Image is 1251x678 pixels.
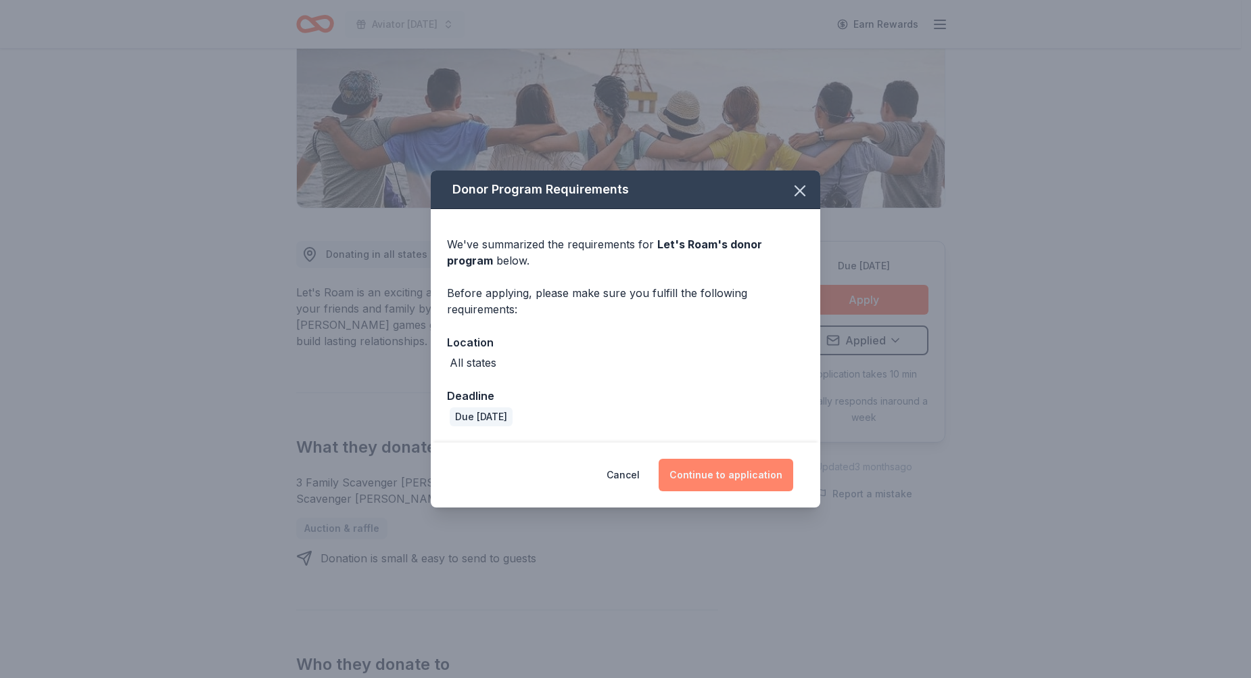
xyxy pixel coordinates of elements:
div: Due [DATE] [450,407,513,426]
button: Cancel [607,459,640,491]
div: We've summarized the requirements for below. [447,236,804,269]
div: All states [450,355,496,371]
button: Continue to application [659,459,793,491]
div: Location [447,334,804,351]
div: Before applying, please make sure you fulfill the following requirements: [447,285,804,317]
div: Deadline [447,387,804,405]
div: Donor Program Requirements [431,171,820,209]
